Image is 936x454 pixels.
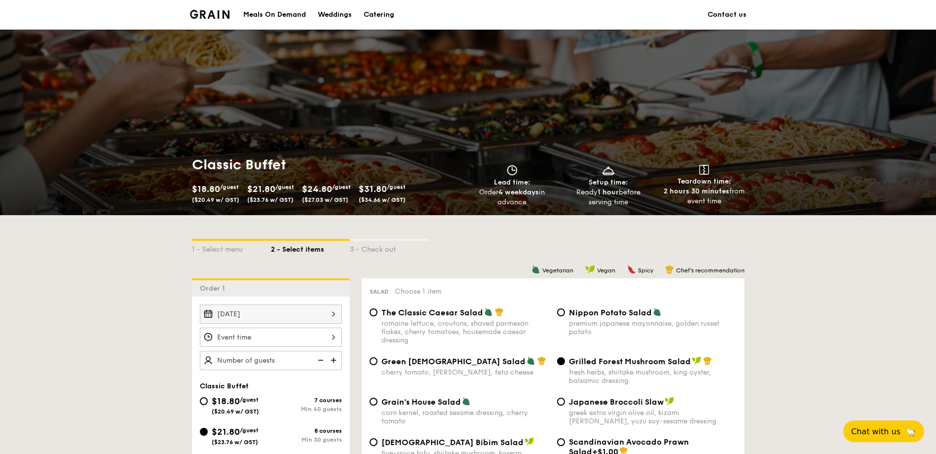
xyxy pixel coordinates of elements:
img: icon-vegan.f8ff3823.svg [692,356,702,365]
input: Grain's House Saladcorn kernel, roasted sesame dressing, cherry tomato [370,398,377,406]
input: Event time [200,328,342,347]
span: Vegetarian [542,267,573,274]
img: icon-vegetarian.fe4039eb.svg [462,397,471,406]
span: Grilled Forest Mushroom Salad [569,357,691,366]
a: Logotype [190,10,230,19]
img: icon-vegan.f8ff3823.svg [585,265,595,274]
span: ($20.49 w/ GST) [212,408,259,415]
img: icon-dish.430c3a2e.svg [601,165,616,176]
span: $24.80 [302,184,332,194]
span: Chat with us [851,427,900,436]
span: Lead time: [494,178,530,187]
span: Vegan [597,267,615,274]
h1: Classic Buffet [192,156,464,174]
img: icon-vegetarian.fe4039eb.svg [526,356,535,365]
input: $18.80/guest($20.49 w/ GST)7 coursesMin 40 guests [200,397,208,405]
span: ($23.76 w/ GST) [247,196,294,203]
input: The Classic Caesar Saladromaine lettuce, croutons, shaved parmesan flakes, cherry tomatoes, house... [370,308,377,316]
img: icon-add.58712e84.svg [327,351,342,370]
div: romaine lettuce, croutons, shaved parmesan flakes, cherry tomatoes, housemade caesar dressing [381,319,549,344]
img: icon-vegan.f8ff3823.svg [524,437,534,446]
img: icon-chef-hat.a58ddaea.svg [495,307,504,316]
input: Green [DEMOGRAPHIC_DATA] Saladcherry tomato, [PERSON_NAME], feta cheese [370,357,377,365]
div: cherry tomato, [PERSON_NAME], feta cheese [381,368,549,377]
img: icon-vegetarian.fe4039eb.svg [484,307,493,316]
img: icon-reduce.1d2dbef1.svg [312,351,327,370]
span: Classic Buffet [200,382,249,390]
span: 🦙 [904,426,916,437]
span: ($27.03 w/ GST) [302,196,348,203]
span: ($20.49 w/ GST) [192,196,239,203]
img: icon-vegetarian.fe4039eb.svg [531,265,540,274]
div: 3 - Check out [350,241,429,255]
span: Chef's recommendation [676,267,745,274]
span: ($34.66 w/ GST) [359,196,406,203]
span: $21.80 [212,426,240,437]
div: Min 40 guests [271,406,342,413]
div: greek extra virgin olive oil, kizami [PERSON_NAME], yuzu soy-sesame dressing [569,409,737,425]
input: $21.80/guest($23.76 w/ GST)8 coursesMin 30 guests [200,428,208,436]
span: Order 1 [200,284,229,293]
img: icon-vegetarian.fe4039eb.svg [653,307,662,316]
input: Grilled Forest Mushroom Saladfresh herbs, shiitake mushroom, king oyster, balsamic dressing [557,357,565,365]
span: $21.80 [247,184,275,194]
span: Salad [370,288,389,295]
div: premium japanese mayonnaise, golden russet potato [569,319,737,336]
img: icon-clock.2db775ea.svg [505,165,520,176]
strong: 1 hour [598,188,619,196]
div: 7 courses [271,397,342,404]
span: /guest [275,184,294,190]
div: Min 30 guests [271,436,342,443]
button: Chat with us🦙 [843,420,924,442]
strong: 2 hours 30 minutes [664,187,729,195]
img: Grain [190,10,230,19]
img: icon-spicy.37a8142b.svg [627,265,636,274]
img: icon-chef-hat.a58ddaea.svg [665,265,674,274]
span: $31.80 [359,184,387,194]
div: Ready before serving time [564,188,652,207]
div: Order in advance [468,188,557,207]
span: Setup time: [589,178,628,187]
span: Green [DEMOGRAPHIC_DATA] Salad [381,357,525,366]
span: Nippon Potato Salad [569,308,652,317]
div: 2 - Select items [271,241,350,255]
input: Nippon Potato Saladpremium japanese mayonnaise, golden russet potato [557,308,565,316]
img: icon-teardown.65201eee.svg [699,165,709,175]
span: $18.80 [192,184,220,194]
span: [DEMOGRAPHIC_DATA] Bibim Salad [381,438,524,447]
span: Spicy [638,267,653,274]
img: icon-vegan.f8ff3823.svg [665,397,674,406]
span: Teardown time: [677,177,731,186]
input: Event date [200,304,342,324]
input: Number of guests [200,351,342,370]
span: Grain's House Salad [381,397,461,407]
span: /guest [332,184,351,190]
span: ($23.76 w/ GST) [212,439,258,446]
span: /guest [387,184,406,190]
input: [DEMOGRAPHIC_DATA] Bibim Saladfive-spice tofu, shiitake mushroom, korean beansprout, spinach [370,438,377,446]
div: 1 - Select menu [192,241,271,255]
span: Choose 1 item [395,287,442,296]
input: Scandinavian Avocado Prawn Salad+$1.00[PERSON_NAME], [PERSON_NAME], [PERSON_NAME], red onion [557,438,565,446]
img: icon-chef-hat.a58ddaea.svg [537,356,546,365]
div: corn kernel, roasted sesame dressing, cherry tomato [381,409,549,425]
div: fresh herbs, shiitake mushroom, king oyster, balsamic dressing [569,368,737,385]
img: icon-chef-hat.a58ddaea.svg [703,356,712,365]
span: /guest [240,427,259,434]
span: /guest [220,184,239,190]
span: /guest [240,396,259,403]
input: Japanese Broccoli Slawgreek extra virgin olive oil, kizami [PERSON_NAME], yuzu soy-sesame dressing [557,398,565,406]
span: The Classic Caesar Salad [381,308,483,317]
div: 8 courses [271,427,342,434]
span: $18.80 [212,396,240,407]
div: from event time [660,187,749,206]
span: Japanese Broccoli Slaw [569,397,664,407]
strong: 4 weekdays [498,188,539,196]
